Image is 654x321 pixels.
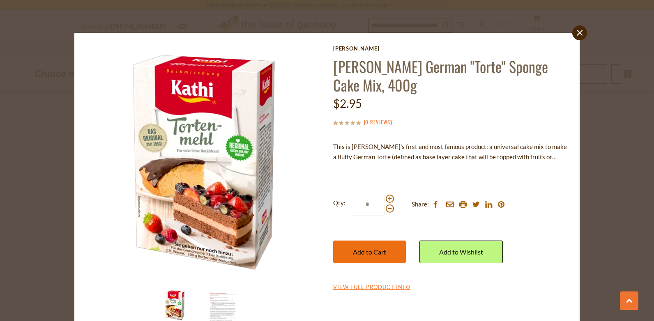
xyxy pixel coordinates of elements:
img: Kathi German "Torte" Sponge Cake Mix, 400g [87,45,321,280]
span: This is [PERSON_NAME]'s first and most famous product: a universal cake mix to make a fluffy Germ... [333,143,567,171]
button: Add to Cart [333,241,406,263]
a: [PERSON_NAME] [333,45,567,52]
span: Share: [412,199,429,209]
strong: Qty: [333,198,345,208]
span: $2.95 [333,96,362,110]
a: View Full Product Info [333,284,410,291]
span: ( ) [364,118,392,126]
input: Qty: [351,193,385,216]
a: [PERSON_NAME] German "Torte" Sponge Cake Mix, 400g [333,55,548,96]
span: Add to Cart [353,248,386,256]
a: Add to Wishlist [419,241,503,263]
a: 0 Reviews [365,118,390,127]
